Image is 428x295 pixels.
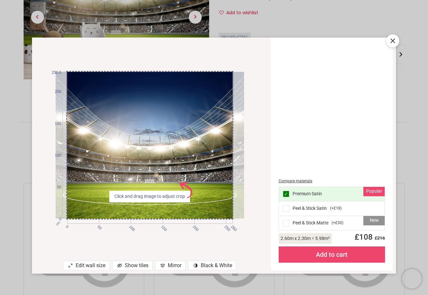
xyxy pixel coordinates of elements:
[96,224,100,228] span: 50
[112,261,153,270] div: Show tiles
[49,153,61,158] span: 100
[223,224,228,228] span: 250
[63,261,110,270] div: Edit wall size
[49,217,61,222] span: 0
[49,185,61,190] span: 50
[330,206,342,211] span: ( +£18 )
[191,224,196,228] span: 200
[373,235,385,241] span: £ 216
[55,221,60,226] span: cm
[49,89,61,95] span: 200
[332,220,343,226] span: ( +£30 )
[128,224,132,228] span: 100
[402,269,422,289] iframe: Brevo live chat
[49,121,61,127] span: 150
[279,178,385,184] div: Compare materials
[279,233,332,244] div: 2.60 m x 2.30 m = 5.98 m²
[284,192,288,196] span: ✓
[363,187,385,197] div: Popular
[279,201,385,216] div: Peel & Stick Satin
[64,224,69,228] span: 0
[188,261,236,270] div: Black & White
[112,193,187,200] span: Click and drag image to adjust crop
[160,224,164,228] span: 150
[351,233,385,242] span: £ 108
[363,216,385,226] div: New
[155,261,186,270] div: Mirror
[49,70,61,75] span: 230.0
[279,216,385,230] div: Peel & Stick Matte
[230,224,234,228] span: 260
[279,187,385,201] div: Premium Satin
[279,246,385,263] div: Add to cart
